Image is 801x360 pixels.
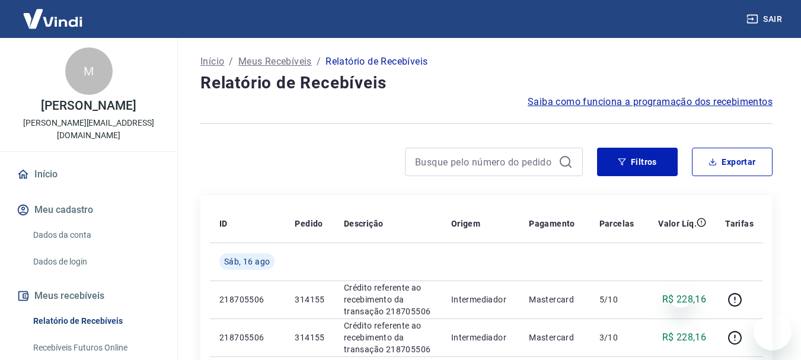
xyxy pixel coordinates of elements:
[529,332,580,343] p: Mastercard
[662,292,707,307] p: R$ 228,16
[41,100,136,112] p: [PERSON_NAME]
[65,47,113,95] div: M
[744,8,787,30] button: Sair
[219,294,276,305] p: 218705506
[229,55,233,69] p: /
[599,294,634,305] p: 5/10
[325,55,427,69] p: Relatório de Recebíveis
[451,218,480,230] p: Origem
[725,218,754,230] p: Tarifas
[597,148,678,176] button: Filtros
[295,218,323,230] p: Pedido
[28,336,163,360] a: Recebíveis Futuros Online
[219,332,276,343] p: 218705506
[14,161,163,187] a: Início
[662,330,707,345] p: R$ 228,16
[529,294,580,305] p: Mastercard
[28,223,163,247] a: Dados da conta
[658,218,697,230] p: Valor Líq.
[14,1,91,37] img: Vindi
[200,55,224,69] a: Início
[200,71,773,95] h4: Relatório de Recebíveis
[344,282,432,317] p: Crédito referente ao recebimento da transação 218705506
[14,197,163,223] button: Meu cadastro
[599,332,634,343] p: 3/10
[14,283,163,309] button: Meus recebíveis
[28,309,163,333] a: Relatório de Recebíveis
[238,55,312,69] a: Meus Recebíveis
[317,55,321,69] p: /
[344,320,432,355] p: Crédito referente ao recebimento da transação 218705506
[344,218,384,230] p: Descrição
[415,153,554,171] input: Busque pelo número do pedido
[28,250,163,274] a: Dados de login
[669,284,693,308] iframe: Fechar mensagem
[451,332,510,343] p: Intermediador
[754,313,792,351] iframe: Botão para abrir a janela de mensagens
[528,95,773,109] a: Saiba como funciona a programação dos recebimentos
[692,148,773,176] button: Exportar
[599,218,634,230] p: Parcelas
[295,294,324,305] p: 314155
[295,332,324,343] p: 314155
[529,218,575,230] p: Pagamento
[224,256,270,267] span: Sáb, 16 ago
[9,117,168,142] p: [PERSON_NAME][EMAIL_ADDRESS][DOMAIN_NAME]
[219,218,228,230] p: ID
[451,294,510,305] p: Intermediador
